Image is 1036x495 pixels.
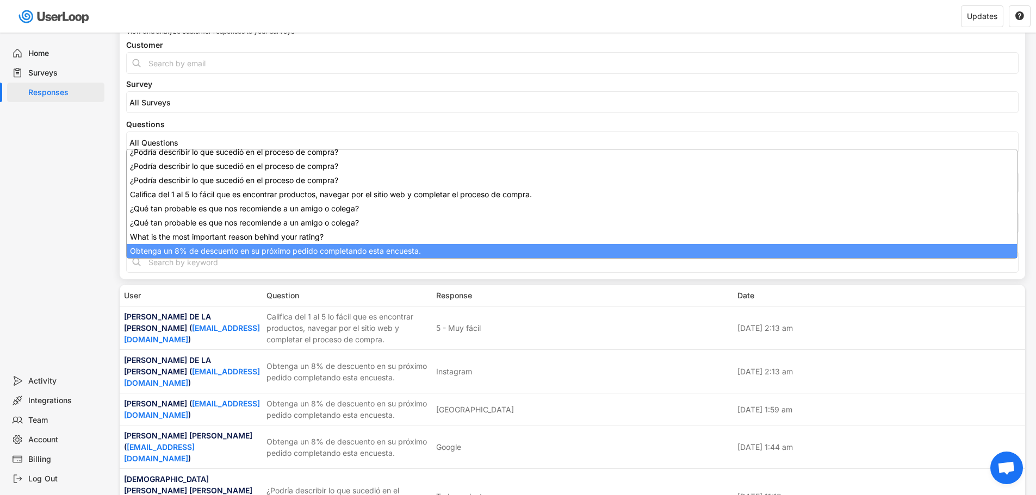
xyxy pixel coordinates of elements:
div: 5 - Muy fácil [436,322,481,334]
li: ¿Qué tan probable es que nos recomiende a un amigo o colega? [127,216,1017,230]
div: Responses [28,87,100,98]
div: Response [436,290,731,301]
div: [GEOGRAPHIC_DATA] [436,404,514,415]
div: [PERSON_NAME] DE LA [PERSON_NAME] ( ) [124,311,260,345]
div: Google [436,441,461,453]
a: [EMAIL_ADDRESS][DOMAIN_NAME] [124,399,260,419]
a: [EMAIL_ADDRESS][DOMAIN_NAME] [124,323,260,344]
button:  [1015,11,1025,21]
a: [EMAIL_ADDRESS][DOMAIN_NAME] [124,367,260,387]
div: Team [28,415,100,425]
div: Activity [28,376,100,386]
div: Survey [126,80,1019,88]
div: Updates [967,12,997,20]
li: ¿Podría describir lo que sucedió en el proceso de compra? [127,145,1017,159]
li: What is the most important reason behind your rating? [127,230,1017,244]
input: Search by keyword [126,251,1019,273]
div: Customer [126,41,1019,49]
input: All Surveys [129,98,1021,107]
div: Obtenga un 8% de descuento en su próximo pedido completando esta encuesta. [266,360,430,383]
li: Califica del 1 al 5 lo fácil que es encontrar productos, navegar por el sitio web y completar el ... [127,187,1017,202]
div: Instagram [436,366,472,377]
div: [DATE] 1:59 am [737,404,1021,415]
div: Surveys [28,68,100,78]
div: User [124,290,260,301]
li: ¿Podría describir lo que sucedió en el proceso de compra? [127,173,1017,187]
div: Obtenga un 8% de descuento en su próximo pedido completando esta encuesta. [266,398,430,421]
div: [PERSON_NAME] [PERSON_NAME] ( ) [124,430,260,464]
div: Bate-papo aberto [990,452,1023,484]
div: Question [266,290,430,301]
div: Home [28,48,100,59]
li: ¿Podría describir lo que sucedió en el proceso de compra? [127,159,1017,173]
div: [DATE] 1:44 am [737,441,1021,453]
div: Account [28,435,100,445]
div: Log Out [28,474,100,484]
input: All Questions [129,138,1021,147]
a: [EMAIL_ADDRESS][DOMAIN_NAME] [124,442,195,463]
li: ¿Qué tan probable es que nos recomiende a un amigo o colega? [127,202,1017,216]
div: Billing [28,454,100,465]
div: [DATE] 2:13 am [737,366,1021,377]
div: Integrations [28,396,100,406]
div: Califica del 1 al 5 lo fácil que es encontrar productos, navegar por el sitio web y completar el ... [266,311,430,345]
div: View and analyze customer responses to your surveys [126,28,294,35]
div: Obtenga un 8% de descuento en su próximo pedido completando esta encuesta. [266,436,430,459]
div: [DATE] 2:13 am [737,322,1021,334]
div: Date [737,290,1021,301]
li: Obtenga un 8% de descuento en su próximo pedido completando esta encuesta. [127,244,1017,258]
text:  [1015,11,1024,21]
div: [PERSON_NAME] DE LA [PERSON_NAME] ( ) [124,354,260,389]
img: userloop-logo-01.svg [16,5,93,28]
div: Questions [126,121,1019,128]
div: [PERSON_NAME] ( ) [124,398,260,421]
input: Search by email [126,52,1019,74]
